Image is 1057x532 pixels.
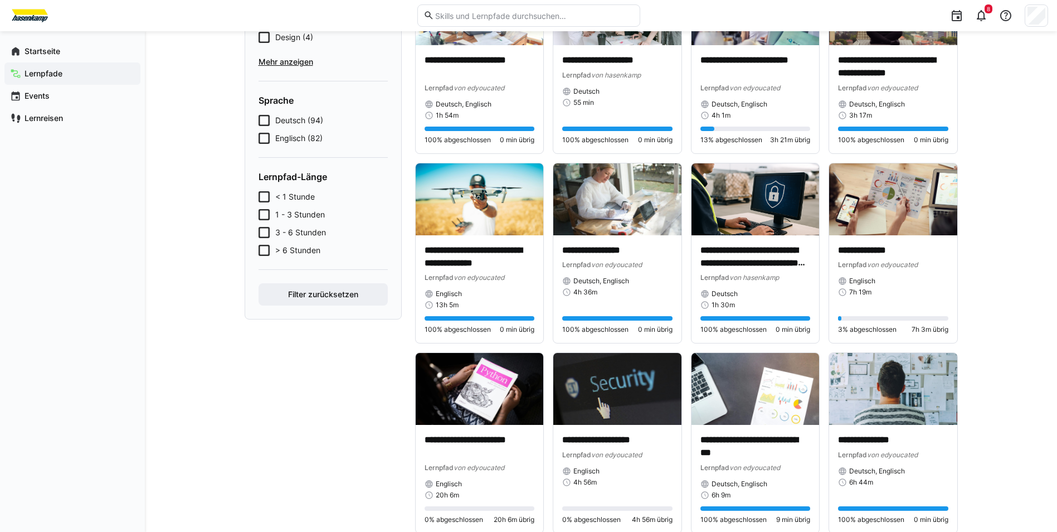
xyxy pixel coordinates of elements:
span: Mehr anzeigen [259,56,388,67]
span: 0 min übrig [500,325,534,334]
span: 0% abgeschlossen [562,515,621,524]
img: image [829,163,957,235]
span: von edyoucated [729,84,780,92]
span: 4h 36m [573,288,597,297]
span: von hasenkamp [729,273,779,282]
span: Lernpfad [562,260,591,269]
span: Lernpfad [838,84,867,92]
img: image [553,163,681,235]
span: Lernpfad [562,451,591,459]
span: 0 min übrig [914,136,948,144]
span: von edyoucated [454,463,504,472]
span: 3h 21m übrig [770,136,810,144]
img: image [416,353,544,425]
img: image [553,353,681,425]
span: 13h 5m [436,301,459,309]
span: Englisch [436,480,462,489]
span: Lernpfad [425,273,454,282]
span: 3 - 6 Stunden [275,227,326,238]
h4: Sprache [259,95,388,106]
span: Deutsch, Englisch [849,100,905,109]
span: von edyoucated [454,273,504,282]
span: 9 min übrig [776,515,810,524]
span: 100% abgeschlossen [425,136,491,144]
span: Lernpfad [562,71,591,79]
span: 55 min [573,98,594,107]
span: Lernpfad [425,463,454,472]
h4: Lernpfad-Länge [259,171,388,182]
span: 3h 17m [849,111,872,120]
span: 100% abgeschlossen [838,136,904,144]
span: Deutsch, Englisch [849,467,905,476]
span: Lernpfad [700,273,729,282]
span: 3% abgeschlossen [838,325,897,334]
span: Deutsch [573,87,600,96]
span: 1 - 3 Stunden [275,209,325,220]
span: Deutsch, Englisch [712,480,767,489]
span: < 1 Stunde [275,191,315,202]
span: 7h 19m [849,288,871,297]
span: 0 min übrig [776,325,810,334]
span: 1h 30m [712,301,735,309]
span: Deutsch, Englisch [436,100,491,109]
span: 4h 1m [712,111,730,120]
span: Lernpfad [838,451,867,459]
input: Skills und Lernpfade durchsuchen… [434,11,634,21]
span: 100% abgeschlossen [562,136,629,144]
span: von edyoucated [454,84,504,92]
span: 100% abgeschlossen [838,515,904,524]
span: 6h 9m [712,491,730,500]
img: image [691,163,820,235]
span: 100% abgeschlossen [425,325,491,334]
span: 4h 56m [573,478,597,487]
span: 0% abgeschlossen [425,515,483,524]
span: 0 min übrig [914,515,948,524]
img: image [691,353,820,425]
span: von edyoucated [591,451,642,459]
span: 7h 3m übrig [912,325,948,334]
span: Englisch [436,289,462,298]
span: von edyoucated [867,84,918,92]
span: Filter zurücksetzen [286,289,360,300]
span: 1h 54m [436,111,459,120]
span: Deutsch (94) [275,115,323,126]
span: 6h 44m [849,478,873,487]
span: Englisch [573,467,600,476]
span: 13% abgeschlossen [700,136,762,144]
span: Lernpfad [425,84,454,92]
span: Design (4) [275,32,313,43]
span: 0 min übrig [500,136,534,144]
span: von edyoucated [591,260,642,269]
span: Deutsch [712,289,738,298]
span: von edyoucated [729,463,780,472]
span: Englisch [849,277,875,286]
span: Englisch (82) [275,133,323,144]
span: von hasenkamp [591,71,641,79]
span: 100% abgeschlossen [700,325,767,334]
span: 100% abgeschlossen [562,325,629,334]
button: Filter zurücksetzen [259,283,388,306]
span: Lernpfad [700,463,729,472]
span: 4h 56m übrig [632,515,673,524]
span: 0 min übrig [638,136,673,144]
span: 100% abgeschlossen [700,515,767,524]
span: > 6 Stunden [275,245,320,256]
img: image [416,163,544,235]
span: Deutsch, Englisch [712,100,767,109]
span: von edyoucated [867,260,918,269]
span: 8 [987,6,990,12]
span: 0 min übrig [638,325,673,334]
span: Lernpfad [838,260,867,269]
img: image [829,353,957,425]
span: Lernpfad [700,84,729,92]
span: von edyoucated [867,451,918,459]
span: 20h 6m [436,491,459,500]
span: 20h 6m übrig [494,515,534,524]
span: Deutsch, Englisch [573,277,629,286]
